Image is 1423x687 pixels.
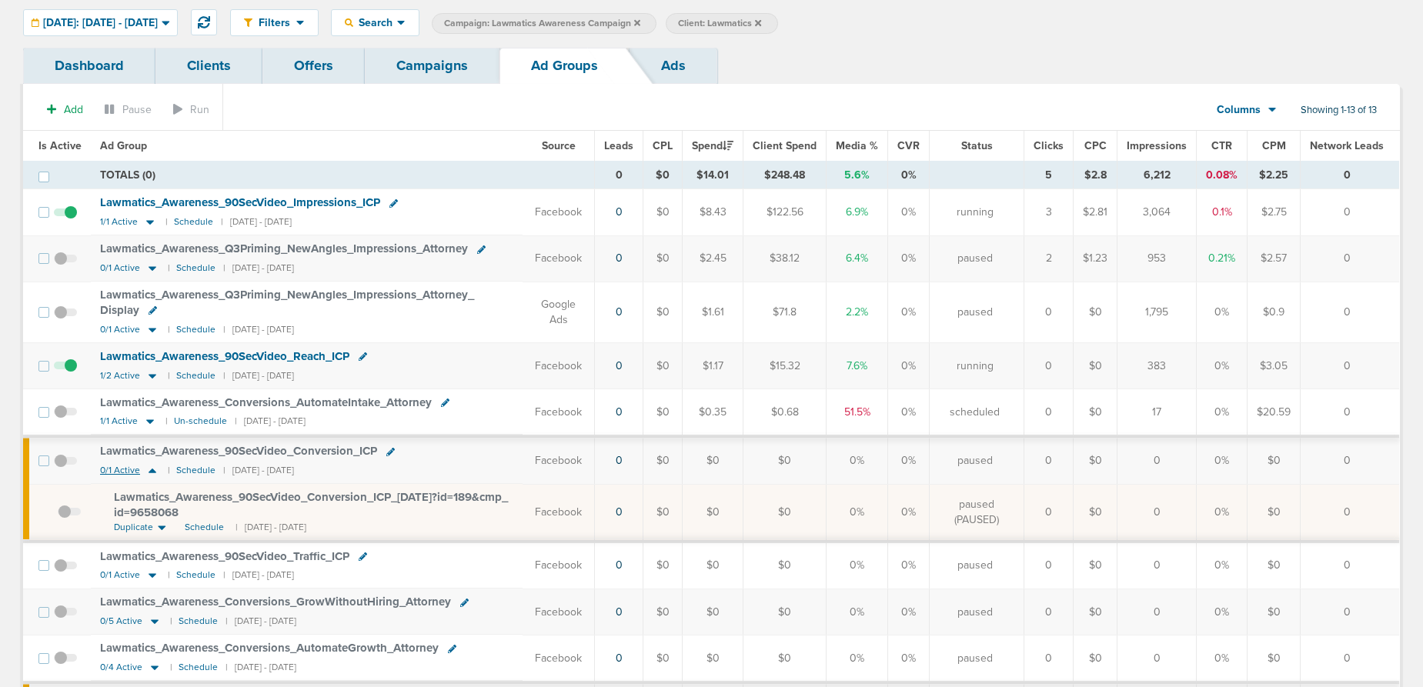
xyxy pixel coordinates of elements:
td: 7.6% [827,343,888,389]
span: Lawmatics_ Awareness_ 90SecVideo_ Impressions_ ICP [100,195,380,209]
td: 0% [888,282,930,342]
small: Schedule [176,370,215,382]
td: 0 [1117,589,1197,635]
td: $0 [643,589,683,635]
a: 0 [616,454,623,467]
small: | [DATE] - [DATE] [223,370,294,382]
td: $0 [1248,436,1301,484]
span: paused [957,453,993,469]
td: $2.25 [1248,162,1301,189]
span: CPM [1262,139,1286,152]
td: 0 [1024,343,1074,389]
td: 0% [888,542,930,589]
span: CPC [1084,139,1107,152]
td: $2.81 [1074,189,1117,235]
span: scheduled [950,405,1000,420]
span: running [957,359,994,374]
span: 0/1 Active [100,569,140,581]
td: 0% [827,635,888,682]
td: 0% [1197,542,1248,589]
td: 0% [888,162,930,189]
td: 0% [827,484,888,541]
td: $0 [1074,282,1117,342]
td: 0 [1024,282,1074,342]
td: $0.68 [743,389,827,437]
span: Ad Group [100,139,147,152]
td: $2.45 [683,235,743,282]
a: 0 [616,359,623,372]
span: CVR [897,139,920,152]
td: 0 [1301,635,1400,682]
td: 0% [888,484,930,541]
span: Status [961,139,993,152]
td: $1.17 [683,343,743,389]
td: $2.57 [1248,235,1301,282]
td: $0 [1248,635,1301,682]
span: Lawmatics_ Awareness_ Conversions_ GrowWithoutHiring_ Attorney [100,595,451,609]
span: Media % [836,139,878,152]
td: 0 [1024,635,1074,682]
span: Duplicate [114,521,153,534]
td: $0 [743,635,827,682]
span: Clicks [1034,139,1064,152]
small: | [165,216,166,228]
td: TOTALS (0) [91,162,595,189]
small: Un-schedule [174,415,227,427]
span: 0/1 Active [100,324,140,335]
td: $0 [1248,542,1301,589]
td: Facebook [523,343,595,389]
span: Lawmatics_ Awareness_ 90SecVideo_ Conversion_ ICP [100,444,377,458]
td: $0 [1074,542,1117,589]
span: Lawmatics_ Awareness_ Conversions_ AutomateGrowth_ Attorney [100,641,439,655]
td: $0.35 [683,389,743,437]
td: 6.4% [827,235,888,282]
small: Schedule [176,465,215,476]
span: CTR [1211,139,1232,152]
button: Add [38,98,92,121]
td: $0.9 [1248,282,1301,342]
td: $71.8 [743,282,827,342]
span: Lawmatics_ Awareness_ 90SecVideo_ Reach_ ICP [100,349,349,363]
span: Impressions [1127,139,1187,152]
small: Schedule [176,569,215,581]
span: 0/1 Active [100,262,140,274]
small: | [168,262,169,274]
td: 0 [1301,343,1400,389]
td: $0 [743,484,827,541]
td: Google Ads [523,282,595,342]
small: | [170,662,171,673]
td: $0 [1248,589,1301,635]
td: 0 [1301,162,1400,189]
small: | [165,415,166,427]
a: Clients [155,48,262,84]
td: Facebook [523,189,595,235]
td: 0% [888,589,930,635]
td: $0 [1074,389,1117,437]
span: 0/4 Active [100,662,142,673]
td: Facebook [523,235,595,282]
td: $3.05 [1248,343,1301,389]
small: | [DATE] - [DATE] [223,262,294,274]
td: Facebook [523,542,595,589]
td: $0 [683,589,743,635]
a: 0 [616,305,623,318]
td: 3 [1024,189,1074,235]
td: 0 [1024,389,1074,437]
td: 0 [1301,542,1400,589]
a: 0 [616,605,623,619]
small: | [DATE] - [DATE] [235,415,306,427]
td: $0 [643,162,683,189]
td: $0 [643,436,683,484]
td: 0 [1301,282,1400,342]
span: Lawmatics_ Awareness_ Q3Priming_ NewAngles_ Impressions_ Attorney [100,242,468,255]
td: $0 [683,484,743,541]
span: Source [542,139,576,152]
a: 0 [616,252,623,265]
td: 0% [827,542,888,589]
td: $20.59 [1248,389,1301,437]
span: Columns [1217,102,1261,118]
td: 0 [595,162,643,189]
td: $0 [743,542,827,589]
a: 0 [616,652,623,665]
td: $0 [643,282,683,342]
